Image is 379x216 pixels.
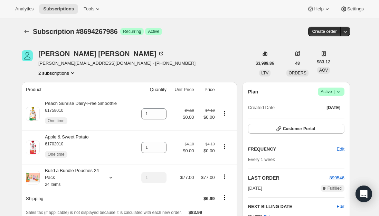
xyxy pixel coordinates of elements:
[205,142,215,146] small: $4.10
[248,124,344,134] button: Customer Portal
[322,103,344,112] button: [DATE]
[337,146,344,153] span: Edit
[180,175,194,180] span: $77.00
[328,186,342,191] span: Fulfilled
[183,147,194,154] span: $0.00
[15,6,34,12] span: Analytics
[48,152,65,157] span: One time
[319,68,328,73] span: AOV
[22,50,33,61] span: Caroline Casson
[169,82,196,97] th: Unit Price
[356,186,372,202] div: Open Intercom Messenger
[22,27,31,36] button: Subscriptions
[48,118,65,124] span: One time
[196,82,217,97] th: Price
[295,61,300,66] span: 48
[198,147,215,154] span: $0.00
[22,191,134,206] th: Shipping
[26,141,40,154] img: product img
[248,157,275,162] span: Every 1 week
[219,173,230,181] button: Product actions
[183,114,194,121] span: $0.00
[205,108,215,112] small: $4.10
[11,4,38,14] button: Analytics
[336,4,368,14] button: Settings
[45,108,63,113] small: 61758010
[79,4,105,14] button: Tools
[201,175,215,180] span: $77.00
[347,6,364,12] span: Settings
[248,185,262,192] span: [DATE]
[312,29,337,34] span: Create order
[326,105,340,110] span: [DATE]
[38,70,76,76] button: Product actions
[45,142,63,146] small: 61702010
[283,126,315,132] span: Customer Portal
[39,4,78,14] button: Subscriptions
[184,108,194,112] small: $4.10
[261,71,268,75] span: LTV
[308,27,341,36] button: Create order
[26,210,182,215] span: Sales tax (if applicable) is not displayed because it is calculated with each new order.
[40,100,117,128] div: Peach Sunrise Dairy-Free Smoothie
[219,194,230,201] button: Shipping actions
[45,182,60,187] small: 24 items
[334,89,335,94] span: |
[219,143,230,151] button: Product actions
[248,174,330,181] h2: LAST ORDER
[43,6,74,12] span: Subscriptions
[184,142,194,146] small: $4.10
[288,71,306,75] span: ORDERS
[314,6,323,12] span: Help
[252,58,278,68] button: $3,989.86
[317,58,331,65] span: $83.12
[22,82,134,97] th: Product
[38,60,196,67] span: [PERSON_NAME][EMAIL_ADDRESS][DOMAIN_NAME] · [PHONE_NUMBER]
[291,58,304,68] button: 48
[123,29,141,34] span: Recurring
[26,107,40,121] img: product img
[330,175,344,180] a: 899546
[321,88,342,95] span: Active
[40,134,88,161] div: Apple & Sweet Potato
[189,210,202,215] span: $83.99
[198,114,215,121] span: $0.00
[248,88,258,95] h2: Plan
[330,174,344,181] button: 899546
[337,203,344,210] button: Edit
[148,29,159,34] span: Active
[248,146,337,153] h2: FREQUENCY
[84,6,94,12] span: Tools
[33,28,117,35] span: Subscription #8694267986
[38,50,164,57] div: [PERSON_NAME] [PERSON_NAME]
[333,144,349,155] button: Edit
[40,167,102,188] div: Build a Bundle Pouches 24 Pack
[248,104,275,111] span: Created Date
[256,61,274,66] span: $3,989.86
[203,196,215,201] span: $6.99
[219,109,230,117] button: Product actions
[248,203,337,210] h2: NEXT BILLING DATE
[134,82,169,97] th: Quantity
[303,4,334,14] button: Help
